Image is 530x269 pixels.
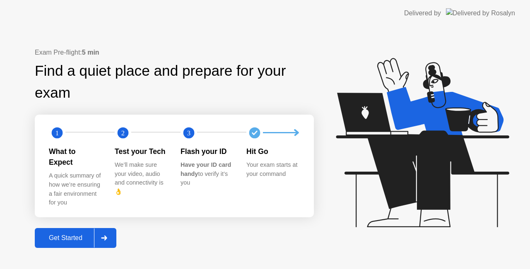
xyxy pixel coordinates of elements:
div: Your exam starts at your command [246,161,299,178]
div: Find a quiet place and prepare for your exam [35,60,314,104]
div: Get Started [37,234,94,242]
div: Flash your ID [181,146,233,157]
button: Get Started [35,228,116,248]
div: Test your Tech [115,146,167,157]
text: 3 [187,129,190,137]
div: A quick summary of how we’re ensuring a fair environment for you [49,171,101,207]
div: What to Expect [49,146,101,168]
div: to verify it’s you [181,161,233,187]
b: Have your ID card handy [181,161,231,177]
div: Delivered by [404,8,441,18]
text: 1 [55,129,59,137]
text: 2 [121,129,125,137]
div: We’ll make sure your video, audio and connectivity is 👌 [115,161,167,196]
img: Delivered by Rosalyn [446,8,515,18]
div: Hit Go [246,146,299,157]
div: Exam Pre-flight: [35,48,314,58]
b: 5 min [82,49,99,56]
